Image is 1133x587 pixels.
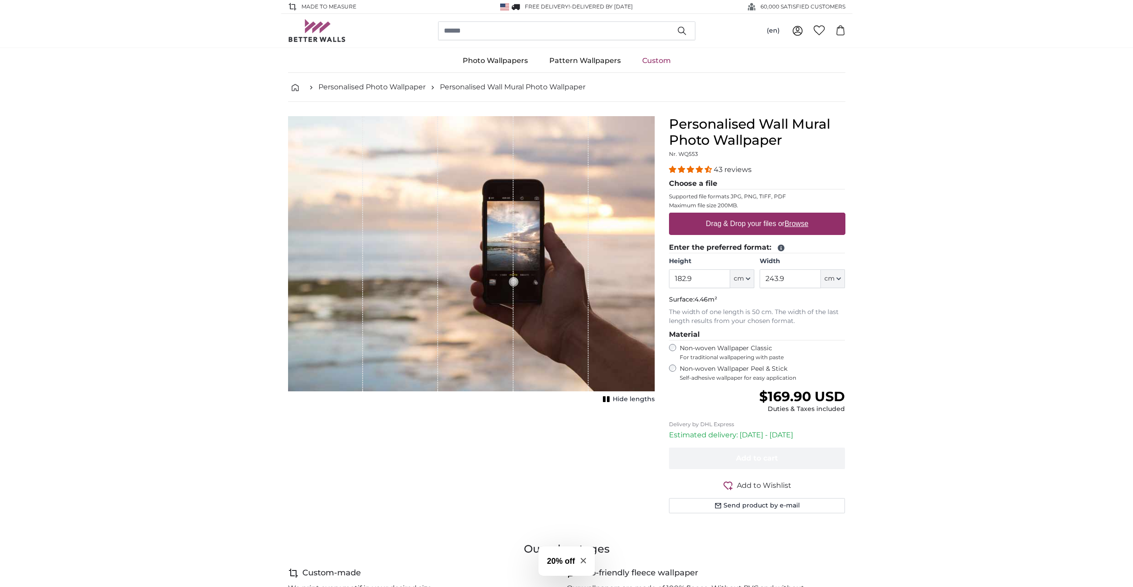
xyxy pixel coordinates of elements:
[570,3,633,10] span: -
[734,274,744,283] span: cm
[821,269,845,288] button: cm
[669,165,714,174] span: 4.40 stars
[680,354,845,361] span: For traditional wallpapering with paste
[669,308,845,326] p: The width of one length is 50 cm. The width of the last length results from your chosen format.
[824,274,835,283] span: cm
[714,165,752,174] span: 43 reviews
[736,454,778,462] span: Add to cart
[669,295,845,304] p: Surface:
[694,295,717,303] span: 4.46m²
[669,480,845,491] button: Add to Wishlist
[301,3,356,11] span: Made to Measure
[760,23,787,39] button: (en)
[669,151,698,157] span: Nr. WQ553
[761,3,845,11] span: 60,000 SATISFIED CUSTOMERS
[669,430,845,440] p: Estimated delivery: [DATE] - [DATE]
[539,49,631,72] a: Pattern Wallpapers
[737,480,791,491] span: Add to Wishlist
[669,498,845,513] button: Send product by e-mail
[500,4,509,10] img: United States
[288,19,346,42] img: Betterwalls
[669,202,845,209] p: Maximum file size 200MB.
[613,395,655,404] span: Hide lengths
[669,242,845,253] legend: Enter the preferred format:
[631,49,681,72] a: Custom
[759,405,845,414] div: Duties & Taxes included
[318,82,426,92] a: Personalised Photo Wallpaper
[680,344,845,361] label: Non-woven Wallpaper Classic
[288,542,845,556] h3: Our advantages
[669,178,845,189] legend: Choose a file
[452,49,539,72] a: Photo Wallpapers
[572,3,633,10] span: Delivered by [DATE]
[730,269,754,288] button: cm
[680,365,845,382] label: Non-woven Wallpaper Peel & Stick
[288,116,655,406] div: 1 of 1
[760,257,845,266] label: Width
[600,393,655,406] button: Hide lengths
[288,73,845,102] nav: breadcrumbs
[669,116,845,148] h1: Personalised Wall Mural Photo Wallpaper
[669,448,845,469] button: Add to cart
[680,374,845,382] span: Self-adhesive wallpaper for easy application
[669,329,845,340] legend: Material
[669,193,845,200] p: Supported file formats JPG, PNG, TIFF, PDF
[669,421,845,428] p: Delivery by DHL Express
[785,220,808,227] u: Browse
[669,257,754,266] label: Height
[581,567,698,579] h4: Eco-friendly fleece wallpaper
[440,82,585,92] a: Personalised Wall Mural Photo Wallpaper
[759,388,845,405] span: $169.90 USD
[525,3,570,10] span: FREE delivery!
[302,567,361,579] h4: Custom-made
[702,215,811,233] label: Drag & Drop your files or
